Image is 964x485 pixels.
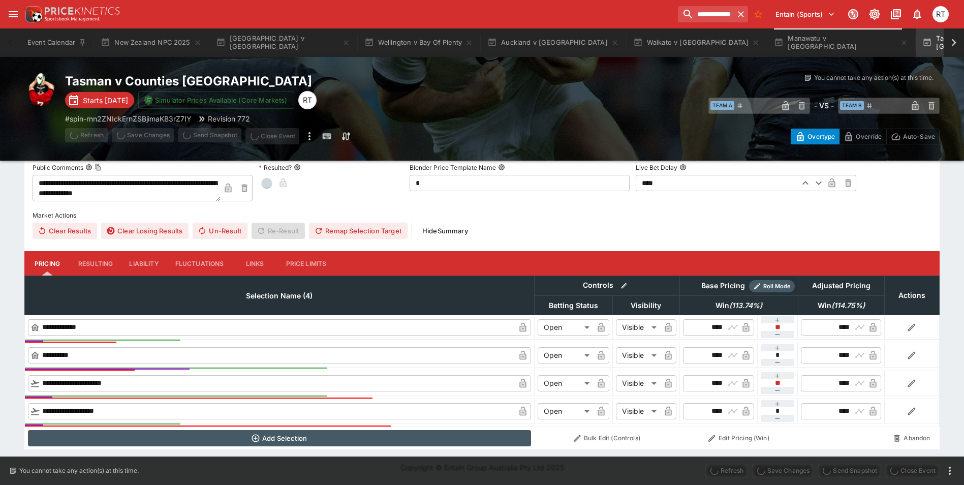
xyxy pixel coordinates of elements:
[416,223,474,239] button: HideSummary
[65,113,192,124] p: Copy To Clipboard
[481,28,625,57] button: Auckland v [GEOGRAPHIC_DATA]
[749,280,795,292] div: Show/hide Price Roll mode configuration.
[294,164,301,171] button: Resulted?
[167,251,232,276] button: Fluctuations
[538,375,593,391] div: Open
[884,276,939,315] th: Actions
[791,129,839,144] button: Overtype
[498,164,505,171] button: Blender Price Template Name
[28,430,532,446] button: Add Selection
[309,223,408,239] button: Remap Selection Target
[538,347,593,363] div: Open
[210,28,356,57] button: [GEOGRAPHIC_DATA] v [GEOGRAPHIC_DATA]
[252,223,305,239] span: Re-Result
[840,101,864,110] span: Team B
[759,282,795,291] span: Roll Mode
[232,251,278,276] button: Links
[729,299,762,312] em: ( 113.74 %)
[617,279,631,292] button: Bulk edit
[19,466,139,475] p: You cannot take any action(s) at this time.
[791,129,940,144] div: Start From
[65,73,503,89] h2: Copy To Clipboard
[70,251,121,276] button: Resulting
[303,128,316,144] button: more
[807,131,835,142] p: Overtype
[538,403,593,419] div: Open
[616,403,660,419] div: Visible
[22,4,43,24] img: PriceKinetics Logo
[679,164,687,171] button: Live Bet Delay
[704,299,773,312] span: Win(113.74%)
[33,207,931,223] label: Market Actions
[534,276,679,296] th: Controls
[235,290,324,302] span: Selection Name (4)
[298,91,317,109] div: Richard Tatton
[865,5,884,23] button: Toggle light/dark mode
[538,319,593,336] div: Open
[887,430,936,446] button: Abandon
[21,28,92,57] button: Event Calendar
[932,6,949,22] div: Richard Tatton
[886,129,940,144] button: Auto-Save
[616,347,660,363] div: Visible
[678,6,734,22] input: search
[83,95,128,106] p: Starts [DATE]
[769,6,841,22] button: Select Tenant
[208,113,250,124] p: Revision 772
[768,28,914,57] button: Manawatu v [GEOGRAPHIC_DATA]
[24,251,70,276] button: Pricing
[831,299,865,312] em: ( 114.75 %)
[95,164,102,171] button: Copy To Clipboard
[85,164,92,171] button: Public CommentsCopy To Clipboard
[697,280,749,292] div: Base Pricing
[750,6,766,22] button: No Bookmarks
[278,251,335,276] button: Price Limits
[193,223,247,239] button: Un-Result
[929,3,952,25] button: Richard Tatton
[358,28,479,57] button: Wellington v Bay Of Plenty
[259,163,292,172] p: Resulted?
[616,375,660,391] div: Visible
[619,299,672,312] span: Visibility
[814,73,934,82] p: You cannot take any action(s) at this time.
[33,223,97,239] button: Clear Results
[4,5,22,23] button: open drawer
[844,5,862,23] button: Connected to PK
[887,5,905,23] button: Documentation
[903,131,935,142] p: Auto-Save
[537,430,676,446] button: Bulk Edit (Controls)
[45,7,120,15] img: PriceKinetics
[806,299,876,312] span: Win(114.75%)
[95,28,207,57] button: New Zealand NPC 2025
[138,92,294,109] button: Simulator Prices Available (Core Markets)
[410,163,496,172] p: Blender Price Template Name
[616,319,660,336] div: Visible
[121,251,167,276] button: Liability
[24,73,57,106] img: rugby_union.png
[33,163,83,172] p: Public Comments
[944,465,956,477] button: more
[101,223,189,239] button: Clear Losing Results
[682,430,795,446] button: Edit Pricing (Win)
[45,17,100,21] img: Sportsbook Management
[814,100,834,111] h6: - VS -
[856,131,882,142] p: Override
[627,28,766,57] button: Waikato v [GEOGRAPHIC_DATA]
[538,299,609,312] span: Betting Status
[636,163,677,172] p: Live Bet Delay
[839,129,886,144] button: Override
[908,5,926,23] button: Notifications
[798,276,884,296] th: Adjusted Pricing
[710,101,734,110] span: Team A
